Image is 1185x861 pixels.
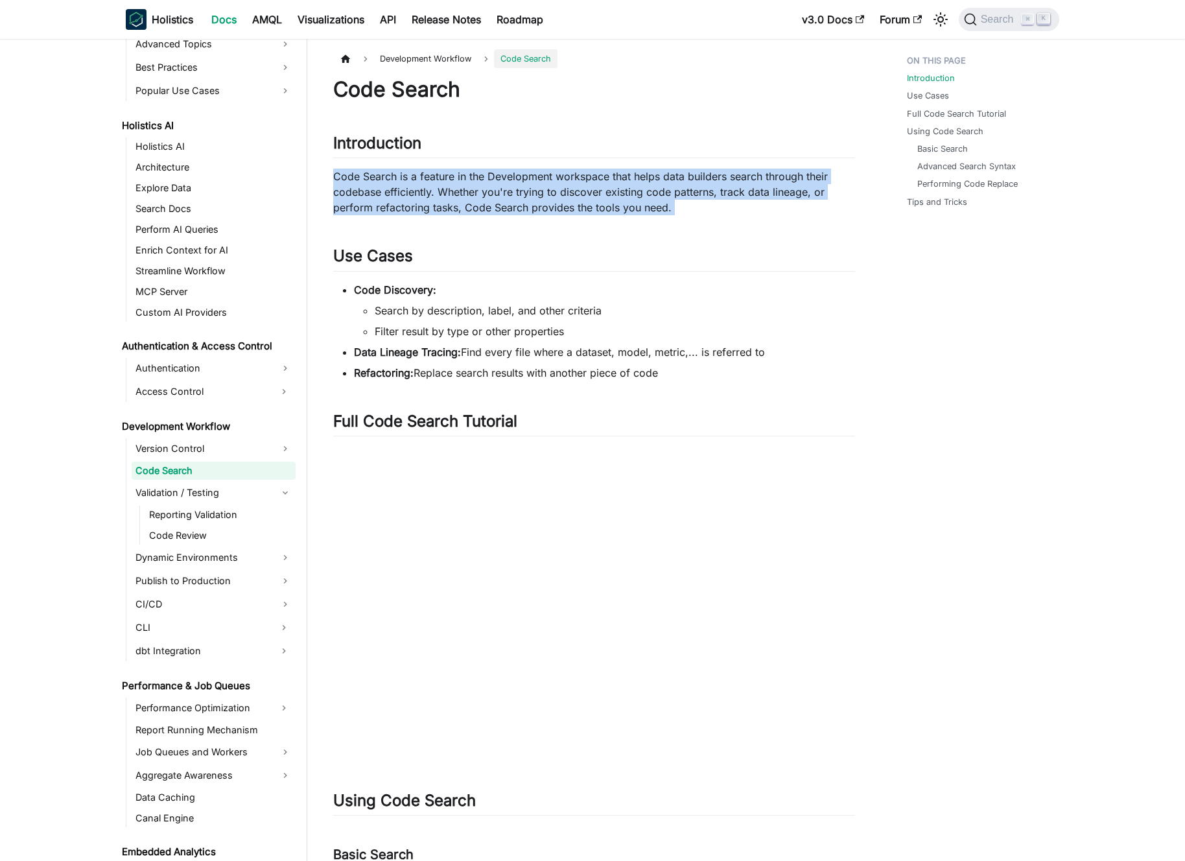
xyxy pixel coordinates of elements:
[333,791,855,816] h2: Using Code Search
[132,721,296,739] a: Report Running Mechanism
[372,9,404,30] a: API
[272,617,296,638] button: Expand sidebar category 'CLI'
[132,765,296,786] a: Aggregate Awareness
[132,241,296,259] a: Enrich Context for AI
[126,9,193,30] a: HolisticsHolistics
[917,178,1018,190] a: Performing Code Replace
[373,49,478,68] span: Development Workflow
[145,506,296,524] a: Reporting Validation
[132,381,272,402] a: Access Control
[354,283,436,296] strong: Code Discovery:
[354,366,414,379] strong: Refactoring:
[118,843,296,861] a: Embedded Analytics
[118,117,296,135] a: Holistics AI
[145,526,296,545] a: Code Review
[333,49,358,68] a: Home page
[404,9,489,30] a: Release Notes
[132,200,296,218] a: Search Docs
[132,57,296,78] a: Best Practices
[132,788,296,807] a: Data Caching
[126,9,147,30] img: Holistics
[132,641,272,661] a: dbt Integration
[132,283,296,301] a: MCP Server
[132,80,296,101] a: Popular Use Cases
[272,641,296,661] button: Expand sidebar category 'dbt Integration'
[113,39,307,861] nav: Docs sidebar
[132,742,296,762] a: Job Queues and Workers
[354,344,855,360] li: Find every file where a dataset, model, metric,... is referred to
[132,617,272,638] a: CLI
[132,571,296,591] a: Publish to Production
[272,381,296,402] button: Expand sidebar category 'Access Control'
[375,324,855,339] li: Filter result by type or other properties
[333,134,855,158] h2: Introduction
[333,169,855,215] p: Code Search is a feature in the Development workspace that helps data builders search through the...
[132,358,296,379] a: Authentication
[132,462,296,480] a: Code Search
[1021,14,1034,25] kbd: ⌘
[132,220,296,239] a: Perform AI Queries
[333,412,855,436] h2: Full Code Search Tutorial
[333,77,855,102] h1: Code Search
[494,49,557,68] span: Code Search
[132,158,296,176] a: Architecture
[794,9,872,30] a: v3.0 Docs
[132,809,296,827] a: Canal Engine
[930,9,951,30] button: Switch between dark and light mode (currently light mode)
[333,246,855,271] h2: Use Cases
[375,303,855,318] li: Search by description, label, and other criteria
[917,160,1016,172] a: Advanced Search Syntax
[1037,13,1050,25] kbd: K
[244,9,290,30] a: AMQL
[272,698,296,718] button: Expand sidebar category 'Performance Optimization'
[118,677,296,695] a: Performance & Job Queues
[907,89,949,102] a: Use Cases
[489,9,551,30] a: Roadmap
[204,9,244,30] a: Docs
[333,49,855,68] nav: Breadcrumbs
[907,125,983,137] a: Using Code Search
[132,482,296,503] a: Validation / Testing
[354,365,855,381] li: Replace search results with another piece of code
[907,72,955,84] a: Introduction
[132,34,296,54] a: Advanced Topics
[132,137,296,156] a: Holistics AI
[132,594,296,615] a: CI/CD
[872,9,930,30] a: Forum
[907,108,1006,120] a: Full Code Search Tutorial
[977,14,1022,25] span: Search
[907,196,967,208] a: Tips and Tricks
[132,438,296,459] a: Version Control
[959,8,1059,31] button: Search (Command+K)
[132,303,296,322] a: Custom AI Providers
[132,179,296,197] a: Explore Data
[118,418,296,436] a: Development Workflow
[152,12,193,27] b: Holistics
[917,143,968,155] a: Basic Search
[118,337,296,355] a: Authentication & Access Control
[132,262,296,280] a: Streamline Workflow
[354,346,461,359] strong: Data Lineage Tracing:
[132,698,272,718] a: Performance Optimization
[290,9,372,30] a: Visualizations
[132,547,296,568] a: Dynamic Environments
